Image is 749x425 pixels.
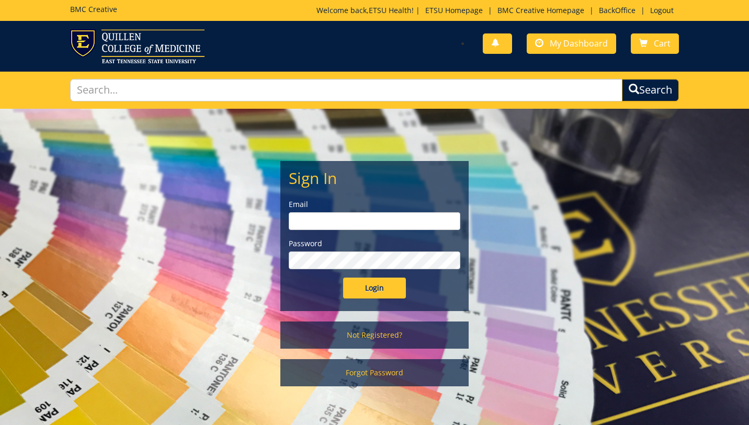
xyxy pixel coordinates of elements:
img: ETSU logo [70,29,205,63]
span: Cart [654,38,671,49]
a: BackOffice [594,5,641,15]
input: Search... [70,79,622,101]
label: Password [289,238,460,249]
p: Welcome back, ! | | | | [316,5,679,16]
label: Email [289,199,460,210]
a: My Dashboard [527,33,616,54]
a: ETSU Homepage [420,5,488,15]
a: Logout [645,5,679,15]
a: Not Registered? [280,321,469,349]
a: Forgot Password [280,359,469,386]
h5: BMC Creative [70,5,117,13]
a: BMC Creative Homepage [492,5,589,15]
a: ETSU Health [369,5,412,15]
h2: Sign In [289,169,460,187]
button: Search [622,79,679,101]
a: Cart [631,33,679,54]
span: My Dashboard [550,38,608,49]
input: Login [343,278,406,298]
